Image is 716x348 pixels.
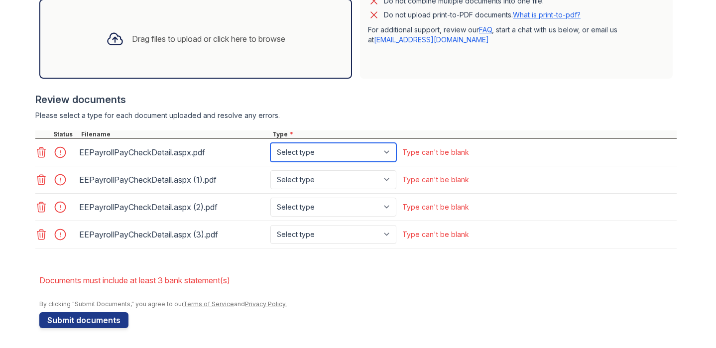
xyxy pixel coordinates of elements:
[35,111,677,120] div: Please select a type for each document uploaded and resolve any errors.
[374,35,489,44] a: [EMAIL_ADDRESS][DOMAIN_NAME]
[384,10,581,20] p: Do not upload print-to-PDF documents.
[35,93,677,107] div: Review documents
[270,130,677,138] div: Type
[402,147,469,157] div: Type can't be blank
[51,130,79,138] div: Status
[479,25,492,34] a: FAQ
[39,270,677,290] li: Documents must include at least 3 bank statement(s)
[39,312,128,328] button: Submit documents
[513,10,581,19] a: What is print-to-pdf?
[79,172,266,188] div: EEPayrollPayCheckDetail.aspx (1).pdf
[183,300,234,308] a: Terms of Service
[402,202,469,212] div: Type can't be blank
[39,300,677,308] div: By clicking "Submit Documents," you agree to our and
[79,199,266,215] div: EEPayrollPayCheckDetail.aspx (2).pdf
[402,230,469,239] div: Type can't be blank
[79,227,266,242] div: EEPayrollPayCheckDetail.aspx (3).pdf
[79,144,266,160] div: EEPayrollPayCheckDetail.aspx.pdf
[132,33,285,45] div: Drag files to upload or click here to browse
[402,175,469,185] div: Type can't be blank
[245,300,287,308] a: Privacy Policy.
[79,130,270,138] div: Filename
[368,25,665,45] p: For additional support, review our , start a chat with us below, or email us at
